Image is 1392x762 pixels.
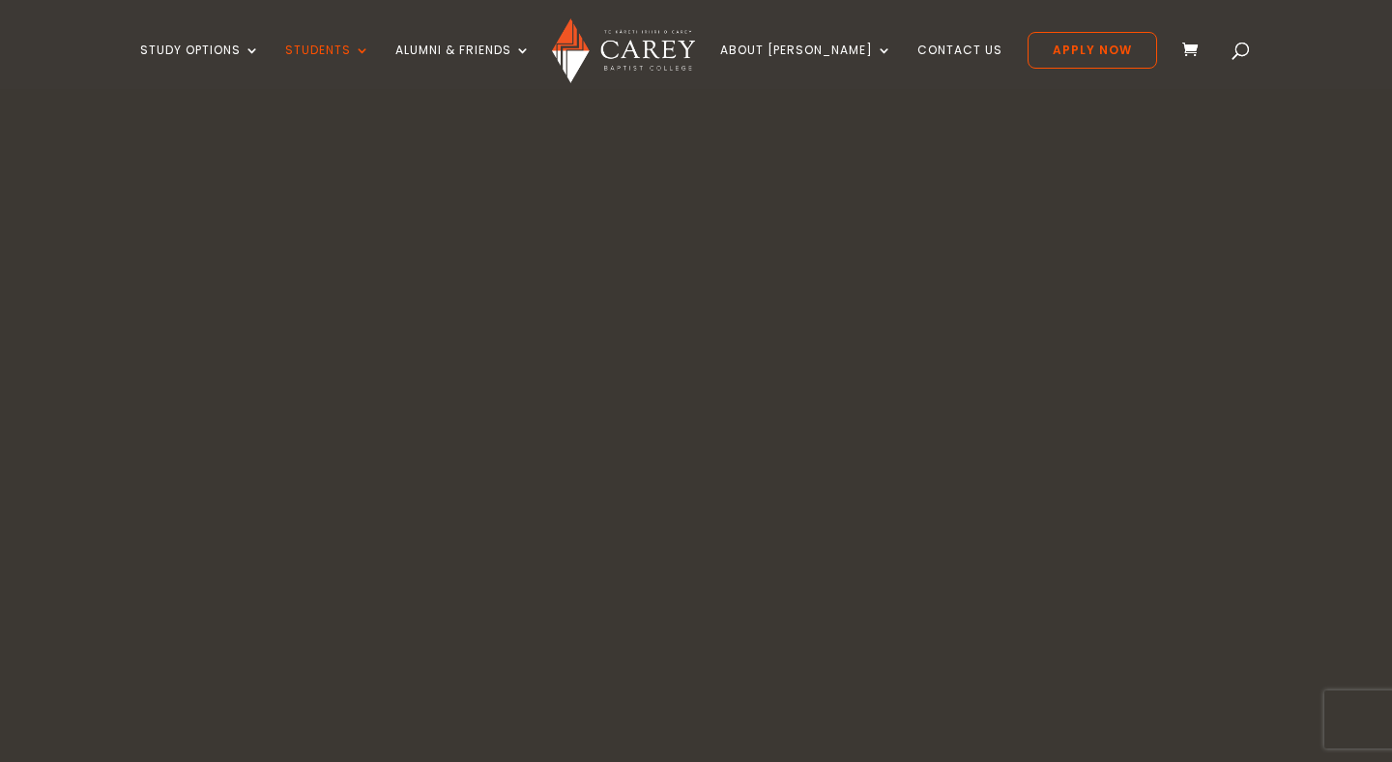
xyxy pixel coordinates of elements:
[552,18,694,83] img: Carey Baptist College
[917,44,1002,89] a: Contact Us
[720,44,892,89] a: About [PERSON_NAME]
[395,44,531,89] a: Alumni & Friends
[1028,32,1157,69] a: Apply Now
[140,44,260,89] a: Study Options
[285,44,370,89] a: Students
